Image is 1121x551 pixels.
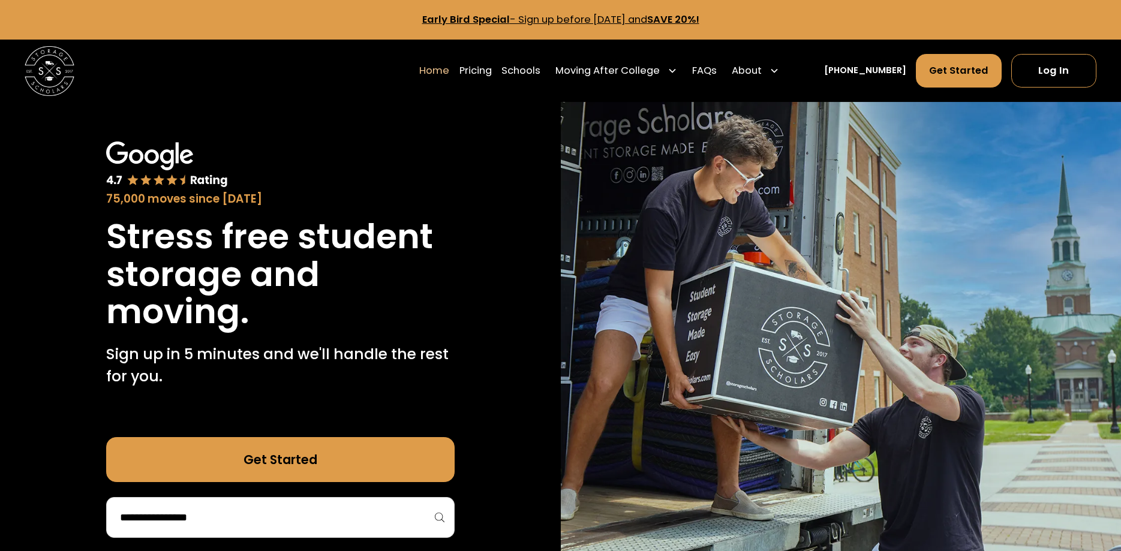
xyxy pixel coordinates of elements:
[916,54,1001,88] a: Get Started
[106,343,455,388] p: Sign up in 5 minutes and we'll handle the rest for you.
[25,46,74,96] a: home
[732,64,762,79] div: About
[106,218,455,330] h1: Stress free student storage and moving.
[459,53,492,88] a: Pricing
[727,53,785,88] div: About
[25,46,74,96] img: Storage Scholars main logo
[106,191,455,207] div: 75,000 moves since [DATE]
[824,64,906,77] a: [PHONE_NUMBER]
[555,64,660,79] div: Moving After College
[422,13,699,26] a: Early Bird Special- Sign up before [DATE] andSAVE 20%!
[551,53,683,88] div: Moving After College
[106,141,228,188] img: Google 4.7 star rating
[419,53,449,88] a: Home
[501,53,540,88] a: Schools
[1011,54,1096,88] a: Log In
[692,53,717,88] a: FAQs
[647,13,699,26] strong: SAVE 20%!
[422,13,510,26] strong: Early Bird Special
[106,437,455,482] a: Get Started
